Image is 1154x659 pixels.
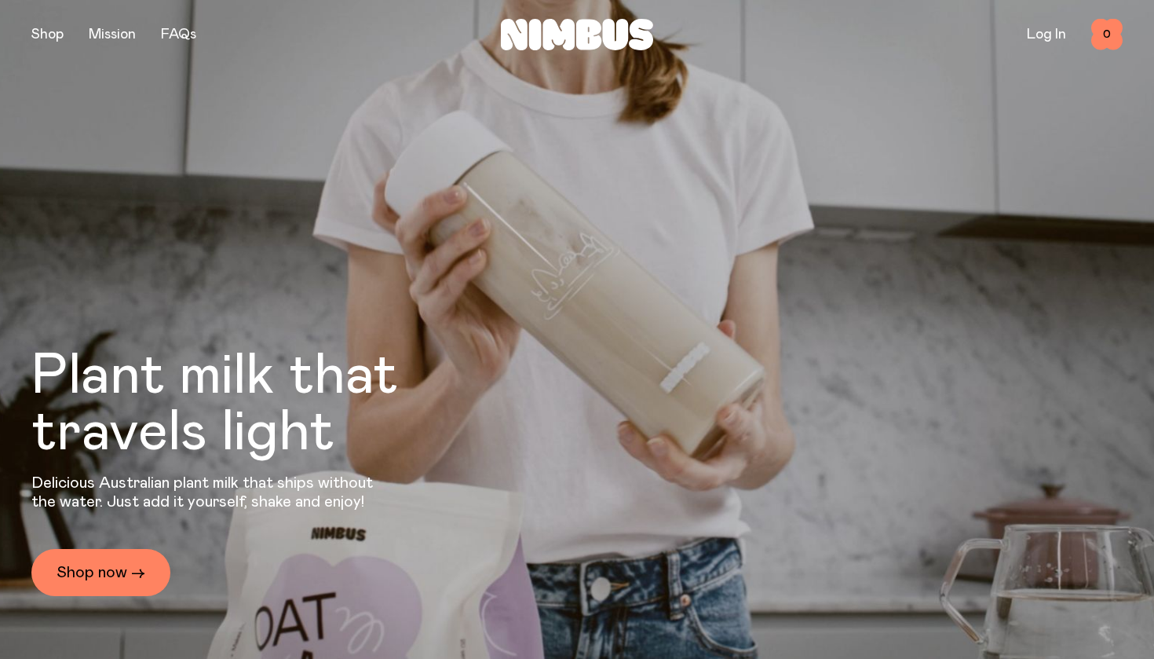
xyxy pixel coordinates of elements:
p: Delicious Australian plant milk that ships without the water. Just add it yourself, shake and enjoy! [31,474,383,511]
a: FAQs [161,27,196,42]
a: Shop now → [31,549,170,596]
a: Log In [1027,27,1066,42]
h1: Plant milk that travels light [31,348,484,461]
a: Mission [89,27,136,42]
button: 0 [1091,19,1123,50]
